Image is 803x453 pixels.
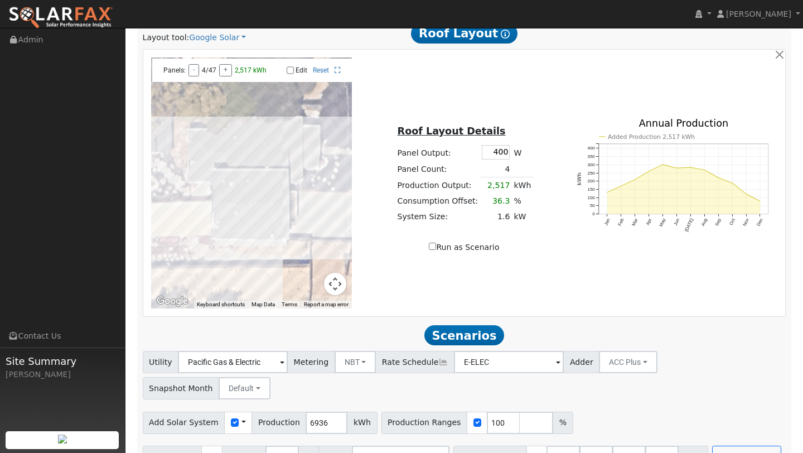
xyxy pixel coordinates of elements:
button: Keyboard shortcuts [197,301,245,309]
span: Site Summary [6,354,119,369]
button: + [219,64,232,76]
input: Run as Scenario [429,243,436,250]
div: [PERSON_NAME] [6,369,119,380]
circle: onclick="" [690,167,691,168]
circle: onclick="" [746,193,747,195]
td: % [512,193,533,209]
a: Google Solar [189,32,246,44]
button: NBT [335,351,376,373]
span: Production Ranges [381,412,467,434]
label: Run as Scenario [429,242,499,253]
button: ACC Plus [599,351,657,373]
button: Map camera controls [324,273,346,295]
td: System Size: [395,209,480,225]
a: Report a map error [304,301,349,307]
text: 100 [587,195,595,200]
text: 200 [587,179,595,184]
text: Jan [603,218,611,226]
circle: onclick="" [662,164,664,166]
text: Oct [729,218,737,226]
td: W [512,143,533,161]
circle: onclick="" [732,182,733,184]
span: 2,517 kWh [235,66,267,74]
text: Added Production 2,517 kWh [608,133,695,141]
span: Rate Schedule [375,351,454,373]
span: Layout tool: [143,33,190,42]
span: Adder [563,351,599,373]
span: % [553,412,573,434]
text: [DATE] [684,218,695,233]
text: 50 [590,204,595,209]
td: kWh [512,177,533,194]
text: Sep [714,218,722,227]
span: Add Solar System [143,412,225,434]
td: Consumption Offset: [395,193,480,209]
span: [PERSON_NAME] [726,9,791,18]
input: Select a Utility [178,351,288,373]
text: 300 [587,162,595,167]
span: 4/47 [202,66,216,74]
span: Metering [287,351,335,373]
text: Mar [631,218,639,227]
span: Roof Layout [411,23,517,44]
img: Google [154,294,191,309]
span: Production [251,412,306,434]
td: 4 [480,161,512,177]
span: Utility [143,351,179,373]
u: Roof Layout Details [398,126,506,137]
i: Show Help [501,30,510,38]
text: Aug [700,218,708,227]
td: 2,517 [480,177,512,194]
a: Open this area in Google Maps (opens a new window) [154,294,191,309]
circle: onclick="" [760,200,761,202]
text: Annual Production [639,118,729,129]
circle: onclick="" [634,179,636,180]
text: 150 [587,187,595,192]
circle: onclick="" [704,169,705,171]
input: Select a Rate Schedule [454,351,564,373]
td: 36.3 [480,193,512,209]
button: - [188,64,199,76]
td: Panel Output: [395,143,480,161]
text: Nov [742,218,750,227]
circle: onclick="" [676,167,678,169]
span: Panels: [163,66,186,74]
td: kW [512,209,533,225]
text: Dec [756,218,764,227]
text: Apr [645,218,653,226]
span: Snapshot Month [143,377,220,399]
text: 350 [587,154,595,159]
text: Jun [673,218,681,226]
text: May [659,218,667,228]
img: retrieve [58,435,67,444]
text: 250 [587,171,595,176]
text: Feb [617,218,625,227]
button: Default [219,377,270,399]
text: 0 [592,211,595,216]
span: Scenarios [424,325,504,345]
label: Edit [296,66,307,74]
td: Panel Count: [395,161,480,177]
img: SolarFax [8,6,113,30]
button: Map Data [251,301,275,309]
td: 1.6 [480,209,512,225]
a: Terms (opens in new tab) [282,301,297,307]
circle: onclick="" [648,171,650,172]
circle: onclick="" [620,185,622,187]
span: kWh [347,412,377,434]
text: 400 [587,146,595,151]
text: kWh [576,172,582,186]
a: Reset [313,66,329,74]
circle: onclick="" [718,177,719,179]
td: Production Output: [395,177,480,194]
a: Full Screen [335,66,341,74]
circle: onclick="" [606,191,608,193]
